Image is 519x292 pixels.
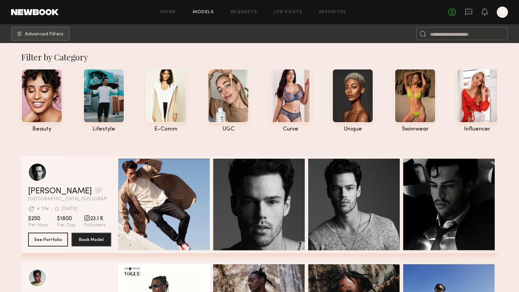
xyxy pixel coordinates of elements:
[193,10,214,15] a: Models
[274,10,303,15] a: Job Posts
[332,126,373,132] div: unique
[231,10,257,15] a: Requests
[37,207,49,211] div: < 1 hr
[28,187,92,195] a: [PERSON_NAME]
[319,10,347,15] a: Favorites
[28,215,49,222] span: $250
[21,51,498,62] div: Filter by Category
[208,126,249,132] div: UGC
[161,10,176,15] a: Home
[28,197,111,202] span: [GEOGRAPHIC_DATA], [GEOGRAPHIC_DATA]
[11,27,70,41] button: Advanced Filters
[71,233,111,247] button: Book Model
[497,7,508,18] a: N
[25,32,63,37] span: Advanced Filters
[21,126,62,132] div: beauty
[84,222,106,228] span: Followers
[84,215,106,222] span: 23.1 K
[395,126,436,132] div: swimwear
[83,126,124,132] div: lifestyle
[146,126,187,132] div: e-comm
[28,233,68,247] button: See Portfolio
[28,222,49,228] span: Per Hour
[57,222,76,228] span: Per Day
[57,215,76,222] span: $1800
[457,126,498,132] div: influencer
[270,126,311,132] div: curve
[62,207,77,211] div: [DATE]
